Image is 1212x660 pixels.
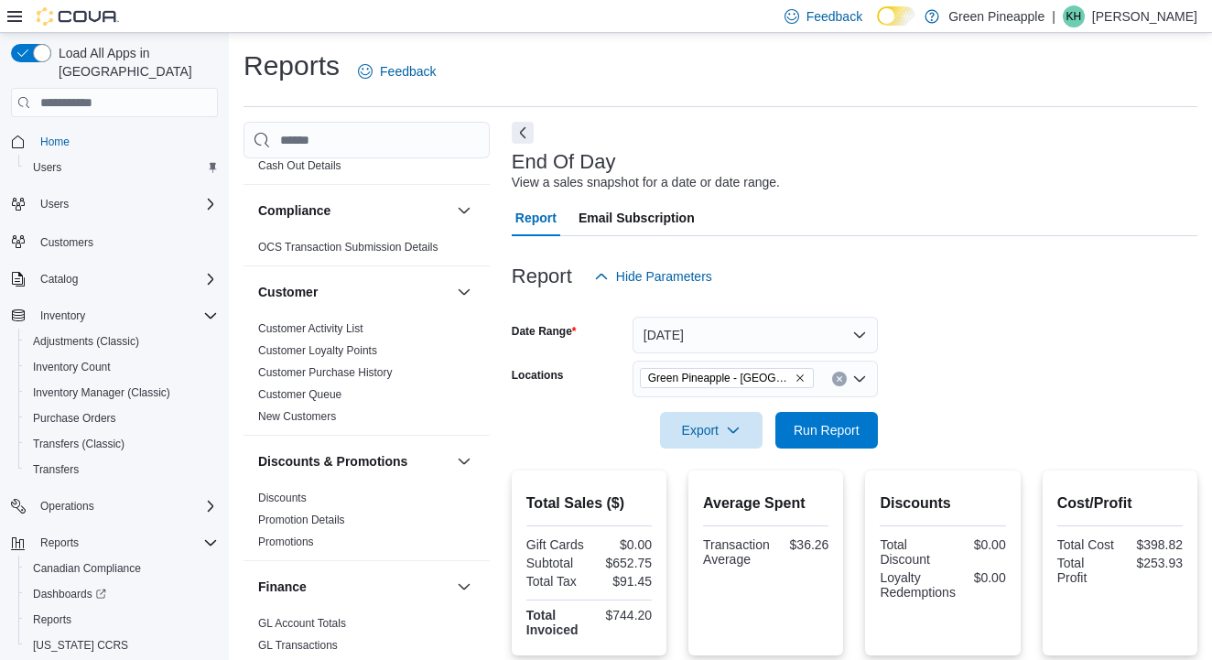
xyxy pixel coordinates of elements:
div: $652.75 [592,556,652,570]
span: Transfers [26,459,218,481]
div: Karin Hamm [1063,5,1085,27]
a: Purchase Orders [26,407,124,429]
span: Users [26,157,218,179]
span: Inventory [33,305,218,327]
a: Promotion Details [258,514,345,526]
span: Dark Mode [877,26,878,27]
button: Clear input [832,372,847,386]
button: Inventory [4,303,225,329]
h3: Discounts & Promotions [258,452,407,471]
a: GL Transactions [258,639,338,652]
button: Run Report [775,412,878,449]
span: Transfers [33,462,79,477]
span: Dashboards [26,583,218,605]
span: Transfers (Classic) [26,433,218,455]
span: Inventory [40,308,85,323]
a: Reports [26,609,79,631]
span: Adjustments (Classic) [33,334,139,349]
div: $398.82 [1123,537,1183,552]
span: Home [40,135,70,149]
a: Inventory Count [26,356,118,378]
span: Catalog [33,268,218,290]
div: Total Tax [526,574,586,589]
span: Users [33,160,61,175]
span: Reports [40,536,79,550]
button: Users [33,193,76,215]
button: Remove Green Pineapple - Warfield from selection in this group [795,373,806,384]
span: Catalog [40,272,78,287]
div: Total Profit [1057,556,1117,585]
button: Reports [4,530,225,556]
div: $0.00 [963,570,1006,585]
span: Dashboards [33,587,106,601]
a: GL Account Totals [258,617,346,630]
span: Adjustments (Classic) [26,330,218,352]
button: Customers [4,228,225,254]
p: | [1052,5,1055,27]
a: Discounts [258,492,307,504]
span: KH [1066,5,1082,27]
span: Inventory Count [33,360,111,374]
span: [US_STATE] CCRS [33,638,128,653]
span: Feedback [380,62,436,81]
a: Dashboards [18,581,225,607]
h3: Finance [258,578,307,596]
div: $253.93 [1123,556,1183,570]
span: Customers [33,230,218,253]
p: Green Pineapple [948,5,1044,27]
button: Operations [33,495,102,517]
span: Operations [33,495,218,517]
button: Inventory Manager (Classic) [18,380,225,406]
span: Operations [40,499,94,514]
input: Dark Mode [877,6,915,26]
span: Washington CCRS [26,634,218,656]
button: Reports [18,607,225,633]
h2: Cost/Profit [1057,492,1183,514]
a: Promotions [258,536,314,548]
h3: Report [512,265,572,287]
button: Catalog [33,268,85,290]
button: Canadian Compliance [18,556,225,581]
a: Cash Out Details [258,159,341,172]
a: Home [33,131,77,153]
button: Adjustments (Classic) [18,329,225,354]
p: [PERSON_NAME] [1092,5,1197,27]
a: Feedback [351,53,443,90]
span: Inventory Manager (Classic) [26,382,218,404]
button: Catalog [4,266,225,292]
button: Reports [33,532,86,554]
strong: Total Invoiced [526,608,579,637]
button: Users [4,191,225,217]
a: Adjustments (Classic) [26,330,146,352]
a: Canadian Compliance [26,557,148,579]
img: Cova [37,7,119,26]
button: Open list of options [852,372,867,386]
h3: Customer [258,283,318,301]
a: Users [26,157,69,179]
button: Export [660,412,763,449]
button: Discounts & Promotions [453,450,475,472]
span: Load All Apps in [GEOGRAPHIC_DATA] [51,44,218,81]
button: Customer [258,283,449,301]
span: Reports [33,532,218,554]
button: Inventory Count [18,354,225,380]
button: Finance [258,578,449,596]
div: Total Discount [880,537,939,567]
a: Customer Activity List [258,322,363,335]
button: Customer [453,281,475,303]
button: Operations [4,493,225,519]
div: $744.20 [592,608,652,622]
button: Finance [453,576,475,598]
div: Loyalty Redemptions [880,570,956,600]
div: Gift Cards [526,537,586,552]
span: Purchase Orders [33,411,116,426]
span: Canadian Compliance [26,557,218,579]
span: Inventory Manager (Classic) [33,385,170,400]
label: Date Range [512,324,577,339]
h3: End Of Day [512,151,616,173]
a: Transfers [26,459,86,481]
button: Inventory [33,305,92,327]
span: Green Pineapple - Warfield [640,368,814,388]
button: Compliance [258,201,449,220]
span: Run Report [794,421,860,439]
